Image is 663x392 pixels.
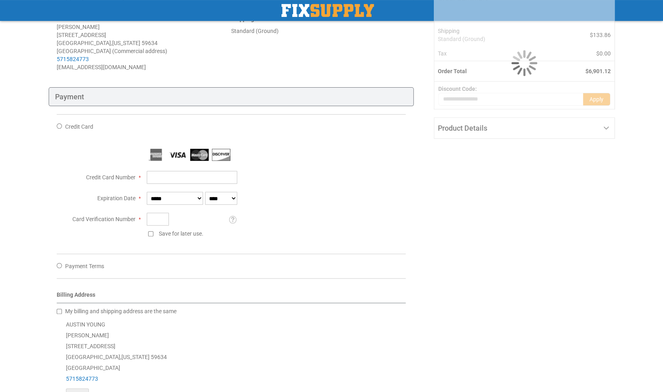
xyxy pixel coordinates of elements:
div: Standard (Ground) [231,27,406,35]
img: Loading... [511,50,537,76]
img: Visa [168,149,187,161]
a: 5715824773 [66,376,98,382]
span: Save for later use. [159,230,203,237]
div: Billing Address [57,291,406,303]
span: Payment Terms [65,263,104,269]
a: 5715824773 [57,56,89,62]
span: Card Verification Number [72,216,135,222]
div: Payment [49,87,414,107]
span: [US_STATE] [121,354,150,360]
span: [EMAIL_ADDRESS][DOMAIN_NAME] [57,64,146,70]
span: Credit Card [65,123,93,130]
span: My billing and shipping address are the same [65,308,177,314]
span: Credit Card Number [86,174,135,181]
a: store logo [281,4,374,17]
span: Shipping Method [231,16,275,22]
img: MasterCard [190,149,209,161]
strong: : [231,16,277,22]
span: Expiration Date [97,195,135,201]
img: Discover [212,149,230,161]
address: AUSTIN YOUNG [PERSON_NAME] [STREET_ADDRESS] [GEOGRAPHIC_DATA] , 59634 [GEOGRAPHIC_DATA] (Commerci... [57,15,231,71]
span: [US_STATE] [112,40,140,46]
img: Fix Industrial Supply [281,4,374,17]
img: American Express [147,149,165,161]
